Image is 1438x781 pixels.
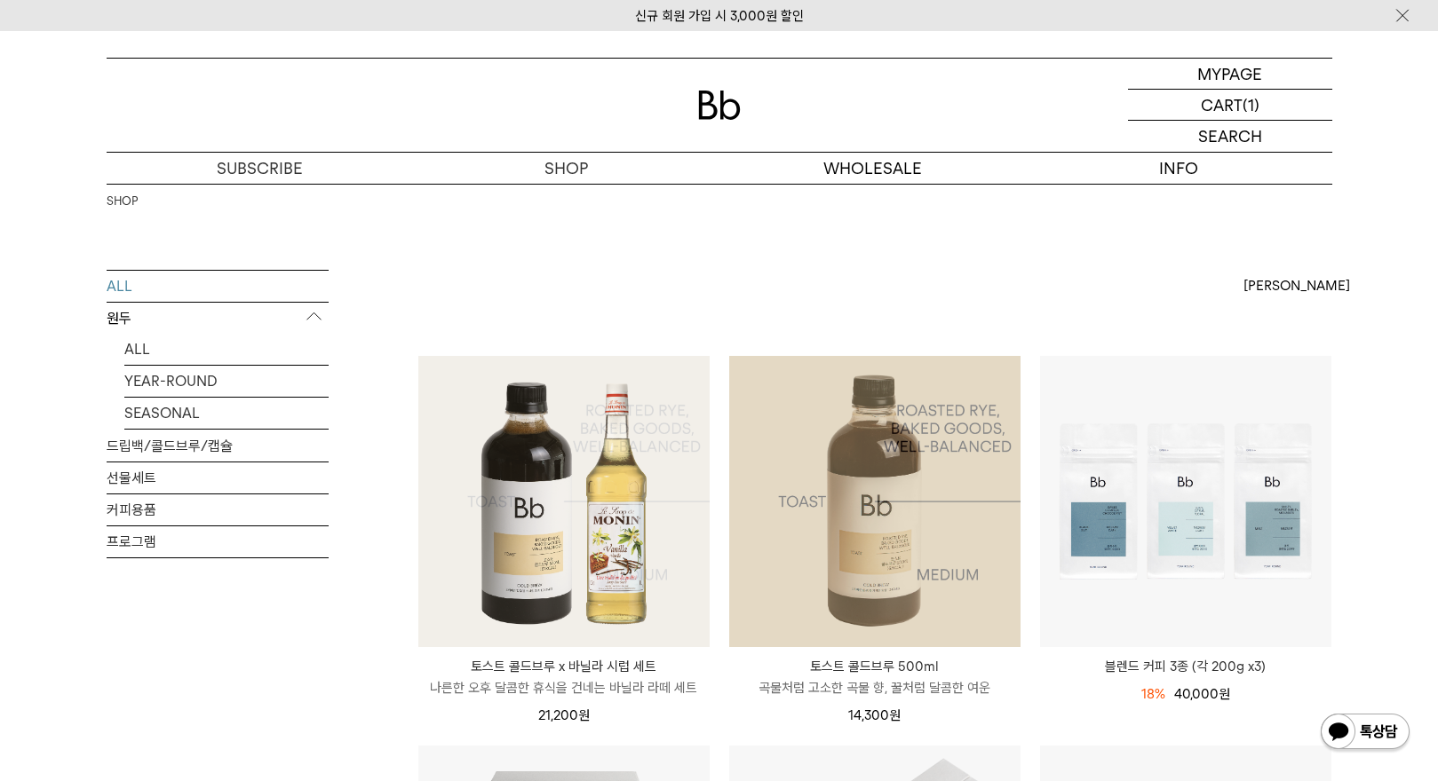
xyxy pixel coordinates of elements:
[1243,275,1350,296] span: [PERSON_NAME]
[1040,656,1331,677] a: 블렌드 커피 3종 (각 200g x3)
[107,303,329,335] p: 원두
[418,677,710,698] p: 나른한 오후 달콤한 휴식을 건네는 바닐라 라떼 세트
[1040,356,1331,647] img: 블렌드 커피 3종 (각 200g x3)
[1219,686,1230,702] span: 원
[124,334,329,365] a: ALL
[719,153,1026,184] p: WHOLESALE
[1174,686,1230,702] span: 40,000
[413,153,719,184] a: SHOP
[729,356,1021,647] img: 1000001201_add2_039.jpg
[729,656,1021,698] a: 토스트 콜드브루 500ml 곡물처럼 고소한 곡물 향, 꿀처럼 달콤한 여운
[538,707,590,723] span: 21,200
[107,462,329,493] a: 선물세트
[1026,153,1332,184] p: INFO
[1201,90,1243,120] p: CART
[107,271,329,302] a: ALL
[1197,59,1262,89] p: MYPAGE
[418,356,710,647] a: 토스트 콜드브루 x 바닐라 시럽 세트
[889,707,901,723] span: 원
[1243,90,1259,120] p: (1)
[107,494,329,525] a: 커피용품
[1128,59,1332,90] a: MYPAGE
[729,356,1021,647] a: 토스트 콜드브루 500ml
[418,656,710,698] a: 토스트 콜드브루 x 바닐라 시럽 세트 나른한 오후 달콤한 휴식을 건네는 바닐라 라떼 세트
[124,366,329,397] a: YEAR-ROUND
[729,677,1021,698] p: 곡물처럼 고소한 곡물 향, 꿀처럼 달콤한 여운
[418,356,710,647] img: 1000001202_add2_013.jpg
[1319,712,1411,754] img: 카카오톡 채널 1:1 채팅 버튼
[107,153,413,184] a: SUBSCRIBE
[848,707,901,723] span: 14,300
[107,193,138,210] a: SHOP
[124,398,329,429] a: SEASONAL
[635,8,804,24] a: 신규 회원 가입 시 3,000원 할인
[418,656,710,677] p: 토스트 콜드브루 x 바닐라 시럽 세트
[729,656,1021,677] p: 토스트 콜드브루 500ml
[1128,90,1332,121] a: CART (1)
[107,430,329,461] a: 드립백/콜드브루/캡슐
[698,91,741,120] img: 로고
[1198,121,1262,152] p: SEARCH
[1141,683,1165,705] div: 18%
[578,707,590,723] span: 원
[107,526,329,557] a: 프로그램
